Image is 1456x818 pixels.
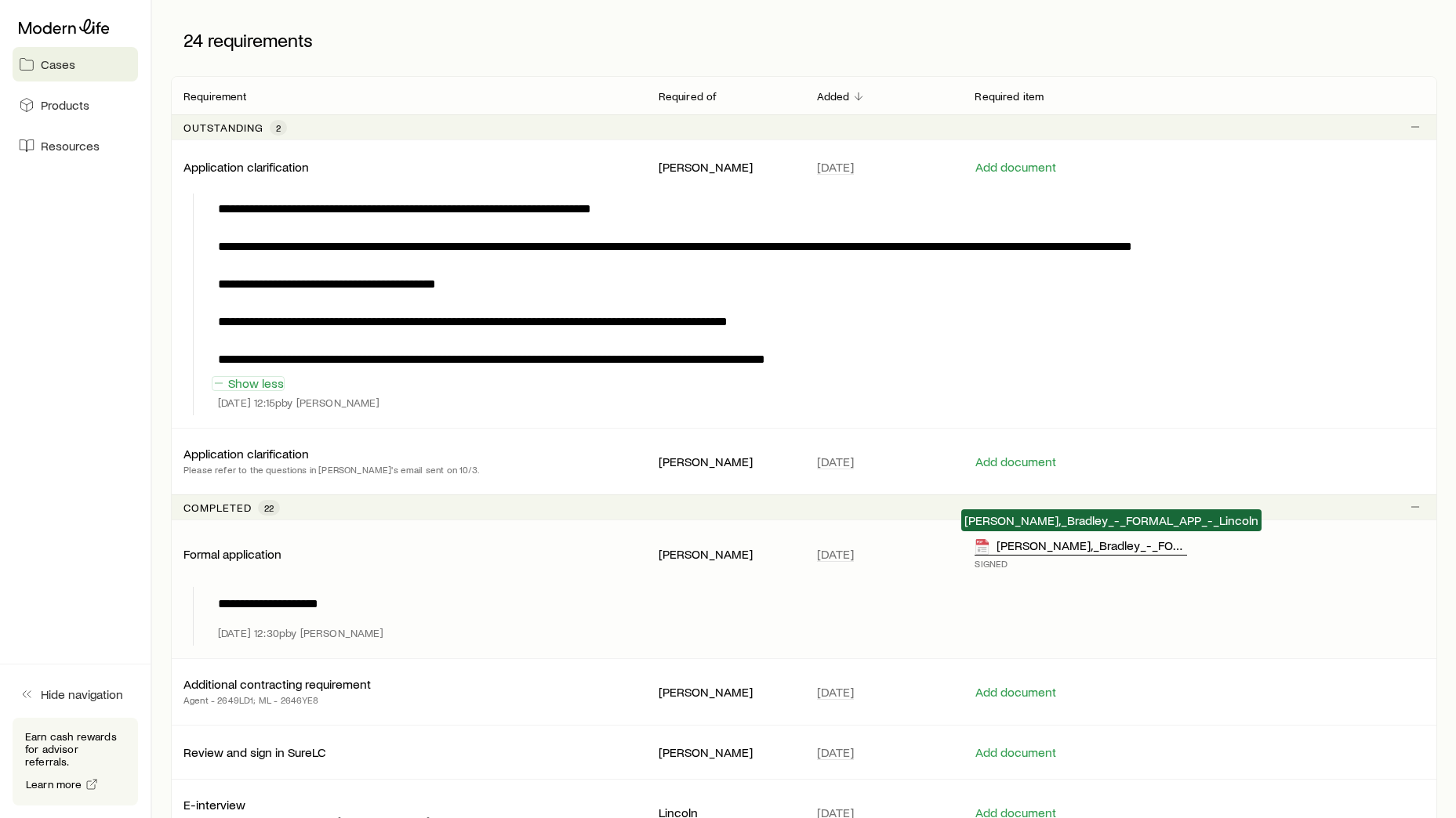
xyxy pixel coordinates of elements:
p: Added [817,90,850,103]
div: [PERSON_NAME],_Bradley_-_FORMAL_APP_-_Lincoln [975,537,1187,556]
span: [DATE] [817,744,854,760]
span: 22 [264,501,274,514]
span: requirements [208,29,313,51]
p: SIGNED [975,557,1187,570]
p: [DATE] 12:30p by [PERSON_NAME] [218,627,384,639]
span: 24 [183,29,203,51]
span: 2 [276,121,281,134]
p: Completed [183,501,252,514]
span: Learn more [26,779,82,790]
p: Formal application [183,546,281,562]
p: Requirement [183,90,246,103]
p: Required item [975,90,1044,103]
span: Cases [41,56,75,72]
span: [DATE] [817,454,854,469]
button: Hide navigation [13,677,138,711]
a: Resources [13,128,138,163]
p: Earn cash rewards for advisor referrals. [25,730,125,768]
button: Show less [212,376,285,391]
p: Required of [659,90,717,103]
p: Please refer to the questions in [PERSON_NAME]'s email sent on 10/3. [183,461,480,477]
p: Agent - 2649LD1; ML - 2646YE8 [183,692,371,708]
p: [PERSON_NAME] [659,684,792,700]
p: E-interview [183,797,245,813]
p: [PERSON_NAME] [659,454,792,469]
button: Add document [975,160,1057,175]
span: [DATE] [817,159,854,175]
button: Add document [975,454,1057,469]
p: [DATE] 12:15p by [PERSON_NAME] [218,396,380,409]
span: [DATE] [817,546,854,562]
p: [PERSON_NAME] [659,744,792,760]
button: Add document [975,745,1057,760]
p: Outstanding [183,121,263,134]
span: Hide navigation [41,686,123,702]
div: Earn cash rewards for advisor referrals.Learn more [13,718,138,805]
p: [PERSON_NAME] [659,159,792,175]
a: Products [13,88,138,122]
a: Cases [13,47,138,81]
p: Application clarification [183,159,309,175]
p: Additional contracting requirement [183,676,371,692]
span: Products [41,97,89,113]
p: [PERSON_NAME] [659,546,792,562]
span: Resources [41,138,100,154]
button: Add document [975,685,1057,700]
p: Application clarification [183,446,309,461]
span: [DATE] [817,684,854,700]
p: Review and sign in SureLC [183,744,326,760]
